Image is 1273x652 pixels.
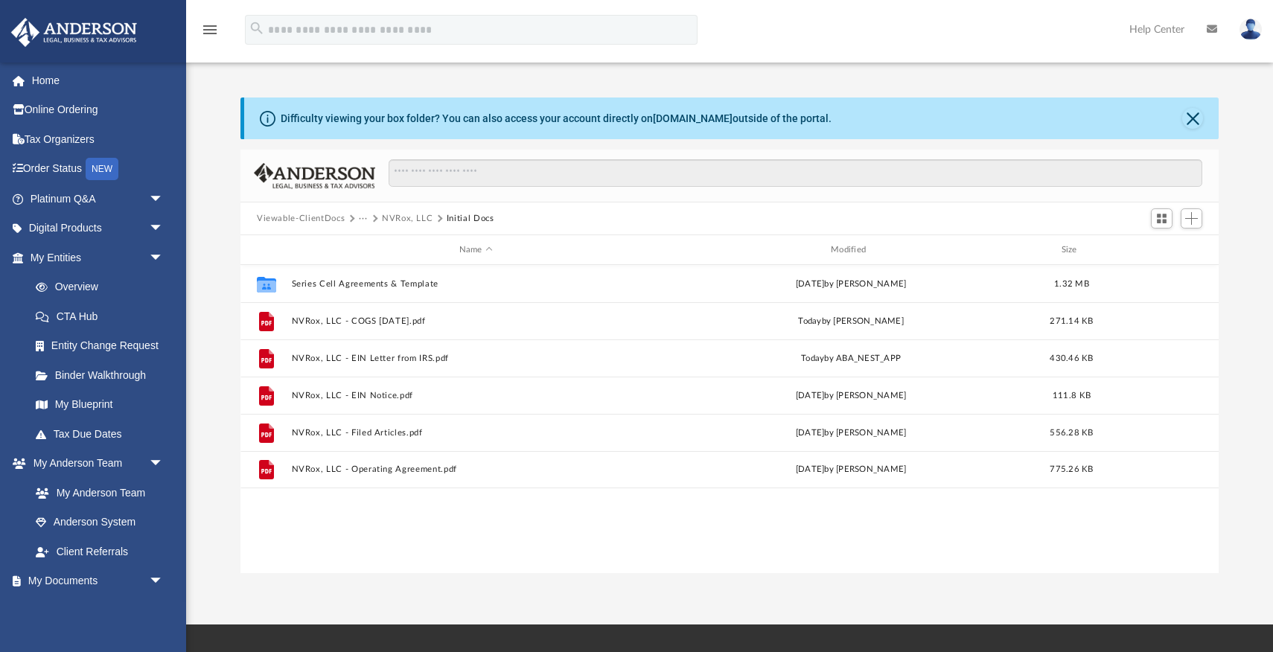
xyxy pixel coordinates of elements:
button: Viewable-ClientDocs [257,212,345,226]
span: arrow_drop_down [149,184,179,214]
button: Initial Docs [447,212,494,226]
a: Online Ordering [10,95,186,125]
div: grid [240,265,1219,574]
a: [DOMAIN_NAME] [653,112,733,124]
div: id [247,243,284,257]
input: Search files and folders [389,159,1202,188]
img: Anderson Advisors Platinum Portal [7,18,141,47]
span: 775.26 KB [1050,465,1093,473]
span: 111.8 KB [1053,391,1091,400]
a: My Blueprint [21,390,179,420]
span: today [798,317,821,325]
button: Switch to Grid View [1151,208,1173,229]
span: 271.14 KB [1050,317,1093,325]
span: 556.28 KB [1050,429,1093,437]
div: [DATE] by [PERSON_NAME] [667,278,1036,291]
div: [DATE] by [PERSON_NAME] [667,463,1036,476]
a: My Entitiesarrow_drop_down [10,243,186,272]
a: Tax Due Dates [21,419,186,449]
a: Anderson System [21,508,179,537]
button: NVRox, LLC - Filed Articles.pdf [292,428,660,438]
span: arrow_drop_down [149,449,179,479]
button: ··· [359,212,368,226]
a: Binder Walkthrough [21,360,186,390]
div: Modified [666,243,1036,257]
div: Name [291,243,660,257]
a: Order StatusNEW [10,154,186,185]
div: Difficulty viewing your box folder? You can also access your account directly on outside of the p... [281,111,832,127]
span: arrow_drop_down [149,566,179,597]
div: by [PERSON_NAME] [667,315,1036,328]
a: Client Referrals [21,537,179,566]
span: today [801,354,824,362]
a: menu [201,28,219,39]
div: [DATE] by [PERSON_NAME] [667,389,1036,403]
span: arrow_drop_down [149,243,179,273]
i: search [249,20,265,36]
a: Box [21,595,171,625]
a: My Anderson Team [21,478,171,508]
a: Overview [21,272,186,302]
button: Series Cell Agreements & Template [292,279,660,289]
a: My Anderson Teamarrow_drop_down [10,449,179,479]
a: Tax Organizers [10,124,186,154]
a: Entity Change Request [21,331,186,361]
a: My Documentsarrow_drop_down [10,566,179,596]
button: Add [1181,208,1203,229]
div: NEW [86,158,118,180]
div: [DATE] by [PERSON_NAME] [667,426,1036,440]
a: Home [10,65,186,95]
span: 430.46 KB [1050,354,1093,362]
a: Digital Productsarrow_drop_down [10,214,186,243]
a: Platinum Q&Aarrow_drop_down [10,184,186,214]
button: NVRox, LLC - EIN Notice.pdf [292,391,660,400]
div: Size [1042,243,1102,257]
button: NVRox, LLC - Operating Agreement.pdf [292,464,660,474]
i: menu [201,21,219,39]
span: 1.32 MB [1054,280,1089,288]
img: User Pic [1239,19,1262,40]
button: Close [1182,108,1203,129]
div: by ABA_NEST_APP [667,352,1036,365]
div: id [1108,243,1212,257]
a: CTA Hub [21,301,186,331]
button: NVRox, LLC [382,212,433,226]
button: NVRox, LLC - COGS [DATE].pdf [292,316,660,326]
span: arrow_drop_down [149,214,179,244]
button: NVRox, LLC - EIN Letter from IRS.pdf [292,354,660,363]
